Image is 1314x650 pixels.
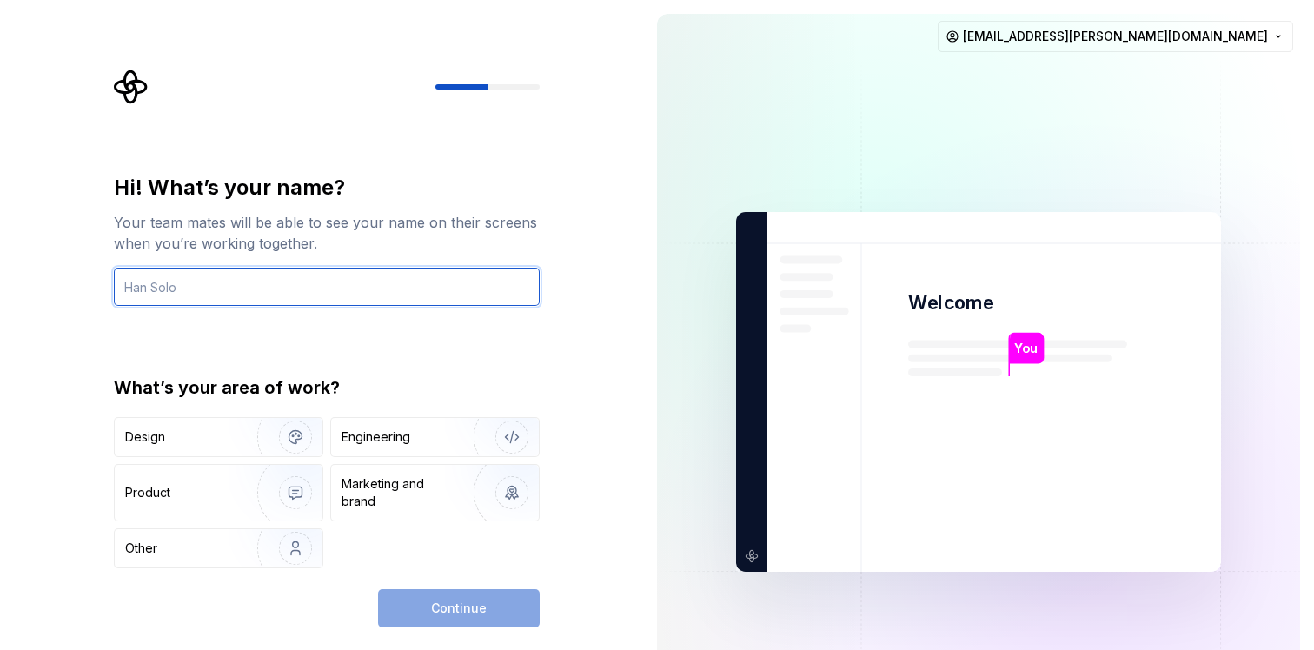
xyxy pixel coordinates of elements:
div: Your team mates will be able to see your name on their screens when you’re working together. [114,212,540,254]
div: What’s your area of work? [114,375,540,400]
svg: Supernova Logo [114,70,149,104]
p: Welcome [908,290,993,315]
span: [EMAIL_ADDRESS][PERSON_NAME][DOMAIN_NAME] [963,28,1268,45]
button: [EMAIL_ADDRESS][PERSON_NAME][DOMAIN_NAME] [938,21,1293,52]
div: Other [125,540,157,557]
div: Marketing and brand [342,475,459,510]
p: You [1014,339,1038,358]
div: Product [125,484,170,501]
div: Engineering [342,428,410,446]
input: Han Solo [114,268,540,306]
div: Hi! What’s your name? [114,174,540,202]
div: Design [125,428,165,446]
